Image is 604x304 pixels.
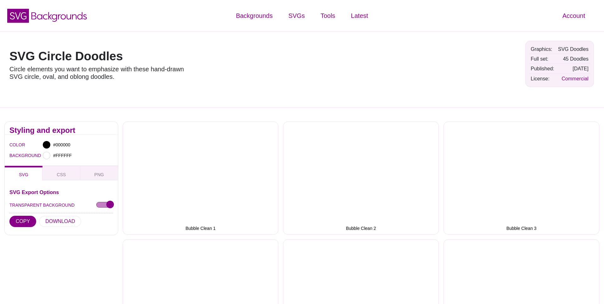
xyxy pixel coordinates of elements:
a: Tools [313,6,343,25]
a: Account [555,6,593,25]
p: Circle elements you want to emphasize with these hand-drawn SVG circle, oval, and oblong doodles. [9,65,189,80]
a: SVGs [281,6,313,25]
h3: SVG Export Options [9,190,113,195]
td: License: [529,74,556,83]
button: PNG [80,166,118,180]
span: CSS [57,172,66,177]
button: CSS [42,166,80,180]
a: Latest [343,6,376,25]
button: Bubble Clean 2 [283,122,439,235]
button: DOWNLOAD [39,216,81,227]
td: Full set: [529,54,556,63]
a: Backgrounds [228,6,281,25]
h1: SVG Circle Doodles [9,50,189,62]
td: SVG Doodles [556,45,590,54]
button: COPY [9,216,36,227]
td: [DATE] [556,64,590,73]
button: Bubble Clean 3 [444,122,599,235]
td: Published: [529,64,556,73]
h2: Styling and export [9,128,113,133]
label: BACKGROUND [9,151,17,160]
td: Graphics: [529,45,556,54]
button: Bubble Clean 1 [123,122,278,235]
a: Commercial [562,76,588,81]
span: PNG [94,172,104,177]
td: 45 Doodles [556,54,590,63]
label: COLOR [9,141,17,149]
label: TRANSPARENT BACKGROUND [9,201,75,209]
